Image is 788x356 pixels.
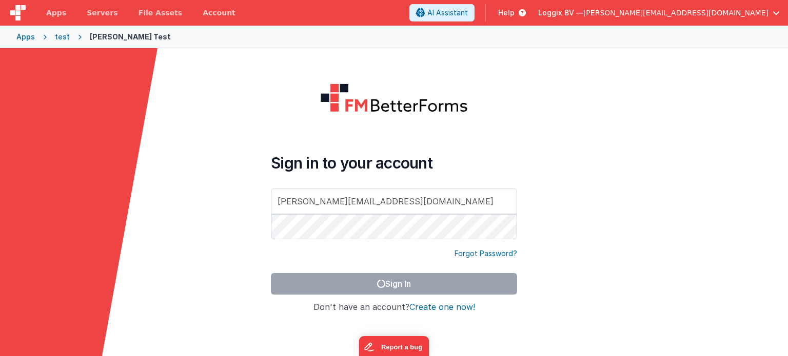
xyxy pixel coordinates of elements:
span: [PERSON_NAME][EMAIL_ADDRESS][DOMAIN_NAME] [583,8,769,18]
input: Email Address [271,189,517,214]
span: Servers [87,8,117,18]
span: File Assets [139,8,183,18]
span: AI Assistant [427,8,468,18]
button: AI Assistant [409,4,475,22]
div: test [55,32,70,42]
a: Forgot Password? [455,248,517,259]
button: Loggix BV — [PERSON_NAME][EMAIL_ADDRESS][DOMAIN_NAME] [538,8,780,18]
span: Apps [46,8,66,18]
span: Loggix BV — [538,8,583,18]
button: Sign In [271,273,517,295]
h4: Sign in to your account [271,154,517,172]
button: Create one now! [409,303,475,312]
span: Help [498,8,515,18]
h4: Don't have an account? [271,303,517,312]
div: Apps [16,32,35,42]
div: [PERSON_NAME] Test [90,32,171,42]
